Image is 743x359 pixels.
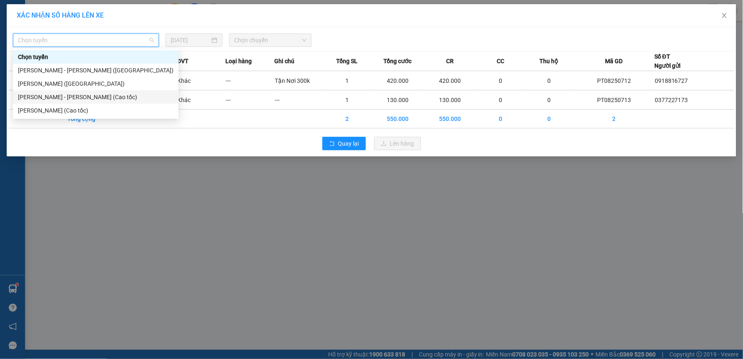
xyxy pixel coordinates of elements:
[177,71,225,90] td: Khác
[17,11,104,19] span: XÁC NHẬN SỐ HÀNG LÊN XE
[655,77,688,84] span: 0918816727
[371,90,424,110] td: 130.000
[424,90,477,110] td: 130.000
[171,36,210,45] input: 13/08/2025
[13,104,179,117] div: Hồ Chí Minh - Phan Thiết (Cao tốc)
[64,44,156,64] span: Giao:
[274,71,323,90] td: Tận Nơi 300k
[13,64,179,77] div: Phan Thiết - Hồ Chí Minh (Ghế)
[13,77,179,90] div: Hồ Chí Minh - Phan Thiết (Ghế)
[477,110,525,128] td: 0
[226,90,274,110] td: ---
[274,56,294,66] span: Ghi chú
[525,110,574,128] td: 0
[323,110,371,128] td: 2
[383,56,411,66] span: Tổng cước
[64,5,156,23] p: Nhận:
[3,35,49,44] span: 0377227173
[374,137,421,150] button: uploadLên hàng
[329,141,335,147] span: rollback
[3,16,63,33] p: Gửi:
[177,56,189,66] span: ĐVT
[13,90,179,104] div: Phan Thiết - Hồ Chí Minh (Cao tốc)
[446,56,454,66] span: CR
[655,97,688,103] span: 0377227173
[234,34,306,46] span: Chọn chuyến
[574,110,654,128] td: 2
[323,90,371,110] td: 1
[605,56,623,66] span: Mã GD
[18,34,154,46] span: Chọn tuyến
[371,71,424,90] td: 420.000
[477,71,525,90] td: 0
[540,56,559,66] span: Thu hộ
[18,79,174,88] div: [PERSON_NAME] ([GEOGRAPHIC_DATA])
[3,24,63,33] span: [PERSON_NAME]
[323,71,371,90] td: 1
[64,5,139,23] span: Trạm [GEOGRAPHIC_DATA]
[13,50,179,64] div: Chọn tuyến
[18,106,174,115] div: [PERSON_NAME] (Cao tốc)
[226,71,274,90] td: ---
[477,90,525,110] td: 0
[497,56,504,66] span: CC
[574,90,654,110] td: PT08250713
[336,56,357,66] span: Tổng SL
[67,110,116,128] td: Tổng cộng
[371,110,424,128] td: 550.000
[721,12,728,19] span: close
[574,71,654,90] td: PT08250712
[338,139,359,148] span: Quay lại
[18,66,174,75] div: [PERSON_NAME] - [PERSON_NAME] ([GEOGRAPHIC_DATA])
[3,45,16,53] span: Lấy:
[322,137,366,150] button: rollbackQuay lại
[525,71,574,90] td: 0
[654,52,681,70] div: Số ĐT Người gửi
[274,90,323,110] td: ---
[18,92,174,102] div: [PERSON_NAME] - [PERSON_NAME] (Cao tốc)
[226,56,252,66] span: Loại hàng
[525,90,574,110] td: 0
[424,71,477,90] td: 420.000
[713,4,736,28] button: Close
[424,110,477,128] td: 550.000
[64,24,139,40] span: 0913887878
[64,41,156,65] span: Số [STREET_ADDRESS]
[177,90,225,110] td: Khác
[18,52,174,62] div: Chọn tuyến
